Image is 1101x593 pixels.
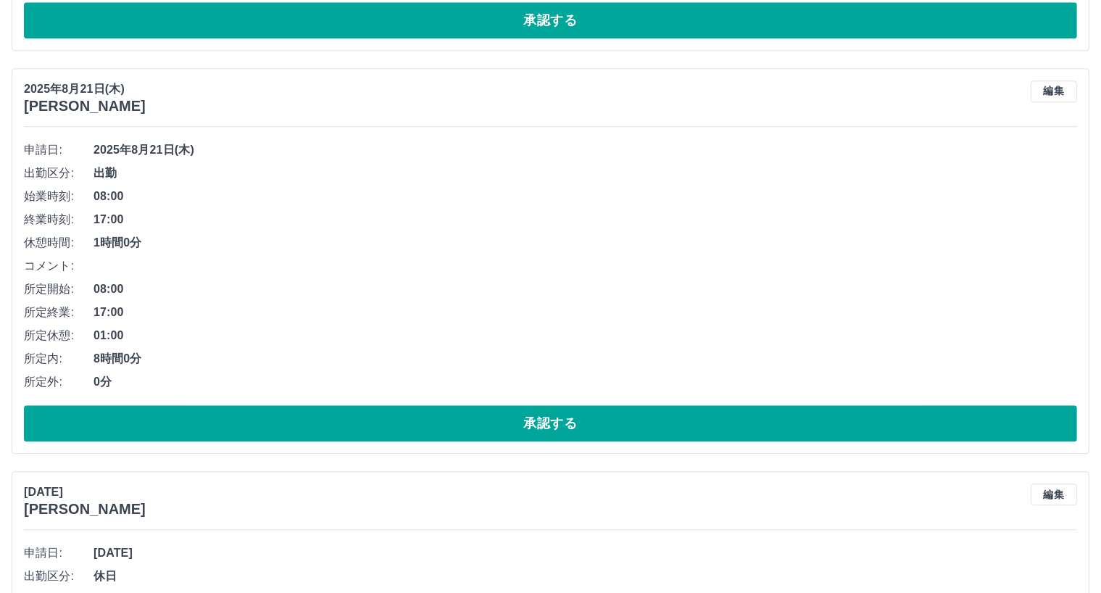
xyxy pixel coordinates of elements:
[94,165,1077,182] span: 出勤
[24,405,1077,441] button: 承認する
[24,281,94,298] span: 所定開始:
[24,257,94,275] span: コメント:
[1031,484,1077,505] button: 編集
[24,501,146,518] h3: [PERSON_NAME]
[94,350,1077,368] span: 8時間0分
[94,188,1077,205] span: 08:00
[24,327,94,344] span: 所定休憩:
[1031,80,1077,102] button: 編集
[24,165,94,182] span: 出勤区分:
[24,373,94,391] span: 所定外:
[24,98,146,115] h3: [PERSON_NAME]
[24,188,94,205] span: 始業時刻:
[24,568,94,585] span: 出勤区分:
[24,211,94,228] span: 終業時刻:
[24,544,94,562] span: 申請日:
[24,80,146,98] p: 2025年8月21日(木)
[24,304,94,321] span: 所定終業:
[94,211,1077,228] span: 17:00
[94,327,1077,344] span: 01:00
[94,304,1077,321] span: 17:00
[94,141,1077,159] span: 2025年8月21日(木)
[24,350,94,368] span: 所定内:
[94,281,1077,298] span: 08:00
[94,544,1077,562] span: [DATE]
[94,234,1077,252] span: 1時間0分
[24,2,1077,38] button: 承認する
[94,568,1077,585] span: 休日
[24,141,94,159] span: 申請日:
[24,234,94,252] span: 休憩時間:
[94,373,1077,391] span: 0分
[24,484,146,501] p: [DATE]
